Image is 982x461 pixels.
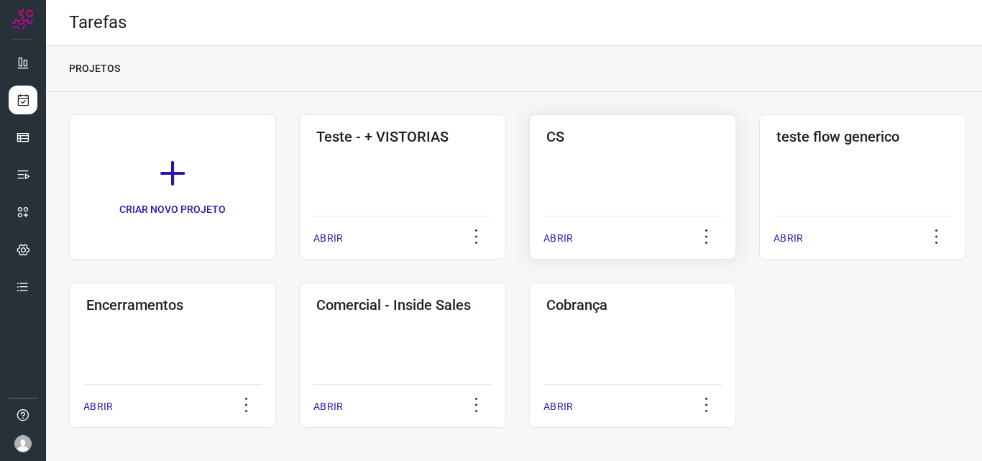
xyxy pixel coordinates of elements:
[119,202,226,217] p: CRIAR NOVO PROJETO
[774,231,803,246] p: ABRIR
[12,9,34,30] img: Logo
[776,128,949,145] h3: teste flow generico
[313,399,343,414] p: ABRIR
[543,231,573,246] p: ABRIR
[546,296,719,314] h3: Cobrança
[83,399,113,414] p: ABRIR
[14,435,32,452] img: avatar-user-boy.jpg
[546,128,719,145] h3: CS
[543,399,573,414] p: ABRIR
[69,12,127,33] h2: Tarefas
[69,61,120,76] p: PROJETOS
[86,296,259,314] h3: Encerramentos
[316,128,489,145] h3: Teste - + VISTORIAS
[313,231,343,246] p: ABRIR
[316,296,489,314] h3: Comercial - Inside Sales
